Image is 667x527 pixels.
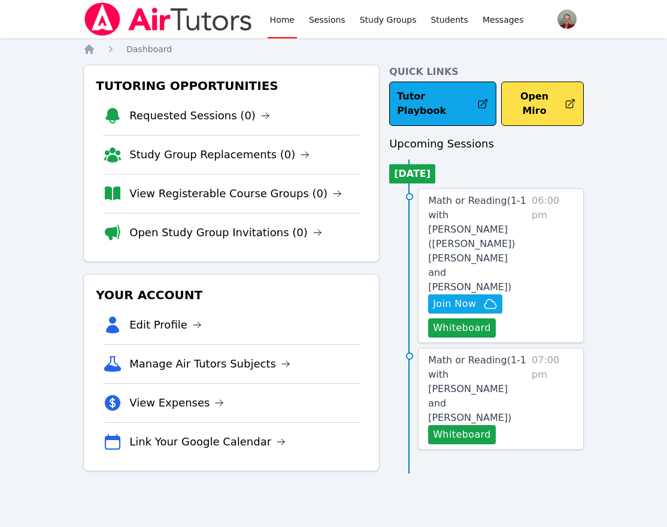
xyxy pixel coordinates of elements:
h3: Your Account [93,284,369,306]
span: Math or Reading ( 1-1 with [PERSON_NAME] ([PERSON_NAME]) [PERSON_NAME] and [PERSON_NAME] ) [428,195,526,293]
h3: Tutoring Opportunities [93,75,369,97]
span: 07:00 pm [532,353,574,444]
a: Math or Reading(1-1 with [PERSON_NAME] and [PERSON_NAME]) [428,353,527,425]
button: Whiteboard [428,318,496,338]
a: Link Your Google Calendar [129,433,286,450]
span: Dashboard [126,44,172,54]
h3: Upcoming Sessions [389,135,584,152]
button: Whiteboard [428,425,496,444]
span: Messages [483,14,524,26]
button: Join Now [428,294,502,314]
li: [DATE] [389,164,435,183]
nav: Breadcrumb [83,43,584,55]
span: Join Now [433,297,476,311]
span: Math or Reading ( 1-1 with [PERSON_NAME] and [PERSON_NAME] ) [428,354,526,423]
button: Open Miro [501,82,584,126]
a: Open Study Group Invitations (0) [129,224,322,241]
a: Manage Air Tutors Subjects [129,356,290,372]
a: View Registerable Course Groups (0) [129,185,342,202]
a: Tutor Playbook [389,82,496,126]
a: Math or Reading(1-1 with [PERSON_NAME] ([PERSON_NAME]) [PERSON_NAME] and [PERSON_NAME]) [428,194,527,294]
img: Air Tutors [83,2,253,36]
a: View Expenses [129,395,224,411]
span: 06:00 pm [532,194,574,338]
a: Edit Profile [129,317,202,333]
a: Study Group Replacements (0) [129,146,310,163]
h4: Quick Links [389,65,584,79]
a: Dashboard [126,43,172,55]
a: Requested Sessions (0) [129,107,270,124]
